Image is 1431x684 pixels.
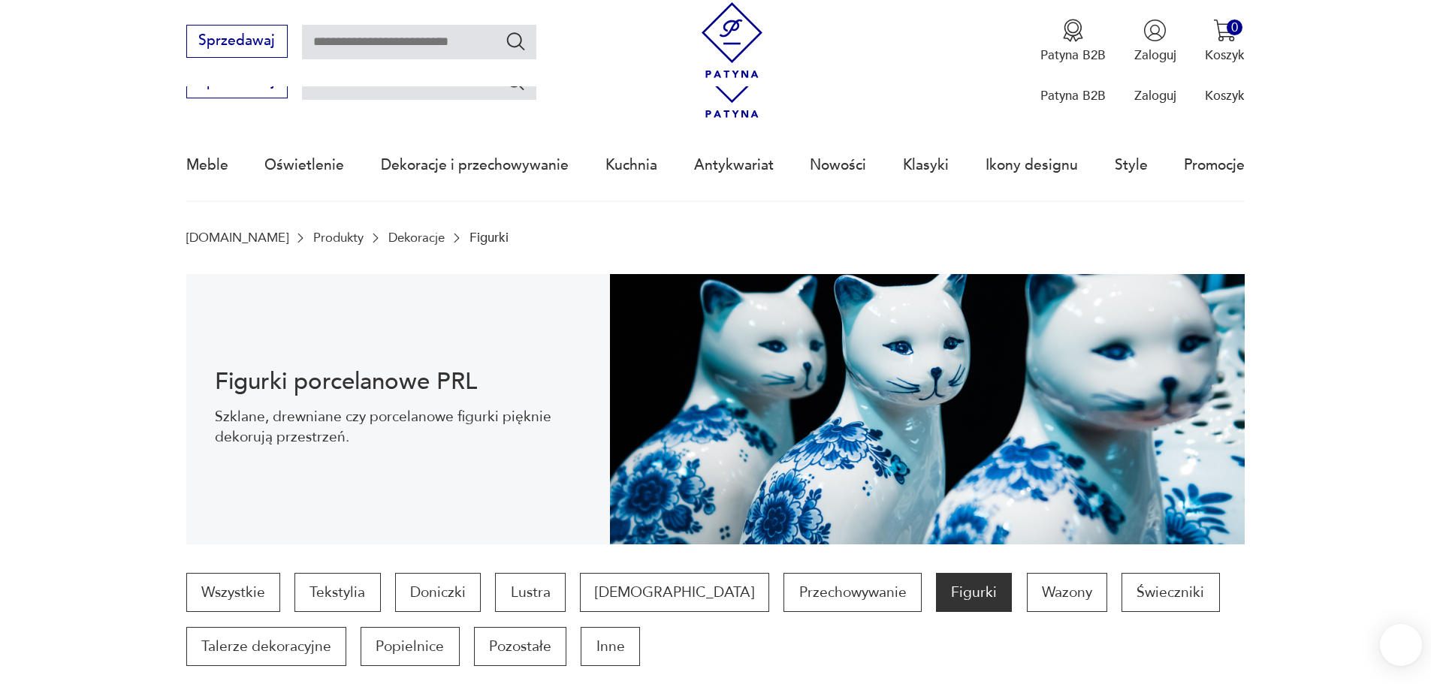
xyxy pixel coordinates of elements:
[1134,47,1176,64] p: Zaloguj
[186,131,228,200] a: Meble
[1205,19,1245,64] button: 0Koszyk
[1040,19,1106,64] a: Ikona medaluPatyna B2B
[186,25,288,58] button: Sprzedawaj
[186,573,280,612] a: Wszystkie
[381,131,569,200] a: Dekoracje i przechowywanie
[186,231,288,245] a: [DOMAIN_NAME]
[495,573,565,612] a: Lustra
[1380,624,1422,666] iframe: Smartsupp widget button
[986,131,1078,200] a: Ikony designu
[186,627,346,666] a: Talerze dekoracyjne
[1027,573,1107,612] a: Wazony
[1134,19,1176,64] button: Zaloguj
[580,573,769,612] a: [DEMOGRAPHIC_DATA]
[581,627,639,666] a: Inne
[505,30,527,52] button: Szukaj
[264,131,344,200] a: Oświetlenie
[474,627,566,666] a: Pozostałe
[215,407,581,447] p: Szklane, drewniane czy porcelanowe figurki pięknie dekorują przestrzeń.
[1205,87,1245,104] p: Koszyk
[1040,87,1106,104] p: Patyna B2B
[936,573,1012,612] a: Figurki
[810,131,866,200] a: Nowości
[1040,19,1106,64] button: Patyna B2B
[605,131,657,200] a: Kuchnia
[783,573,921,612] a: Przechowywanie
[1143,19,1167,42] img: Ikonka użytkownika
[313,231,364,245] a: Produkty
[186,36,288,48] a: Sprzedawaj
[1184,131,1245,200] a: Promocje
[903,131,949,200] a: Klasyki
[395,573,481,612] a: Doniczki
[215,371,581,393] h1: Figurki porcelanowe PRL
[294,573,380,612] a: Tekstylia
[1122,573,1219,612] a: Świeczniki
[505,71,527,92] button: Szukaj
[1115,131,1148,200] a: Style
[186,77,288,89] a: Sprzedawaj
[1213,19,1236,42] img: Ikona koszyka
[1134,87,1176,104] p: Zaloguj
[469,231,509,245] p: Figurki
[1061,19,1085,42] img: Ikona medalu
[1205,47,1245,64] p: Koszyk
[361,627,459,666] a: Popielnice
[388,231,445,245] a: Dekoracje
[610,274,1245,544] img: Figurki vintage
[1227,20,1242,35] div: 0
[694,2,770,78] img: Patyna - sklep z meblami i dekoracjami vintage
[1040,47,1106,64] p: Patyna B2B
[694,131,774,200] a: Antykwariat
